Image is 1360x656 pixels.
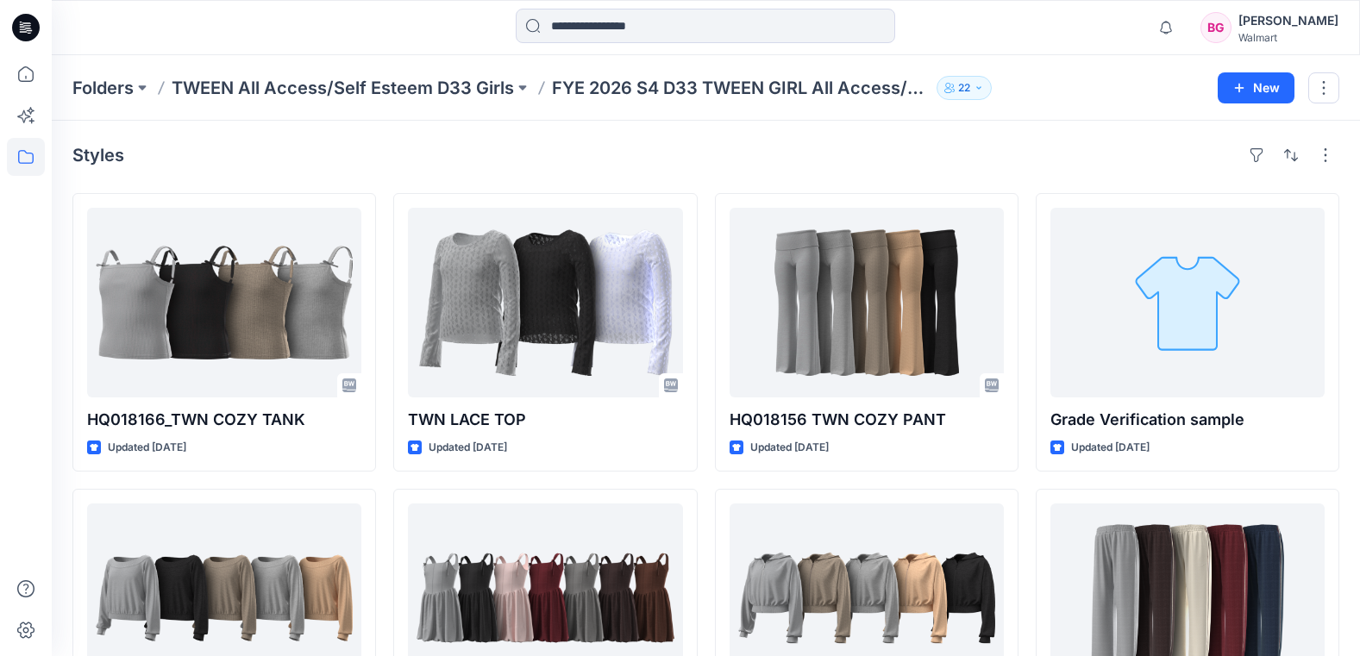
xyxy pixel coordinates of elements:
p: Updated [DATE] [750,439,829,457]
div: BG [1200,12,1232,43]
div: Walmart [1238,31,1338,44]
a: HQ018166_TWN COZY TANK [87,208,361,397]
p: Grade Verification sample [1050,408,1325,432]
a: TWEEN All Access/Self Esteem D33 Girls [172,76,514,100]
p: Updated [DATE] [1071,439,1150,457]
p: Updated [DATE] [108,439,186,457]
p: HQ018156 TWN COZY PANT [730,408,1004,432]
p: FYE 2026 S4 D33 TWEEN GIRL All Access/Self Esteem [552,76,930,100]
button: 22 [937,76,992,100]
a: Grade Verification sample [1050,208,1325,397]
button: New [1218,72,1294,103]
p: Updated [DATE] [429,439,507,457]
p: TWN LACE TOP [408,408,682,432]
div: [PERSON_NAME] [1238,10,1338,31]
a: Folders [72,76,134,100]
a: TWN LACE TOP [408,208,682,397]
h4: Styles [72,145,124,166]
p: 22 [958,78,970,97]
p: HQ018166_TWN COZY TANK [87,408,361,432]
a: HQ018156 TWN COZY PANT [730,208,1004,397]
